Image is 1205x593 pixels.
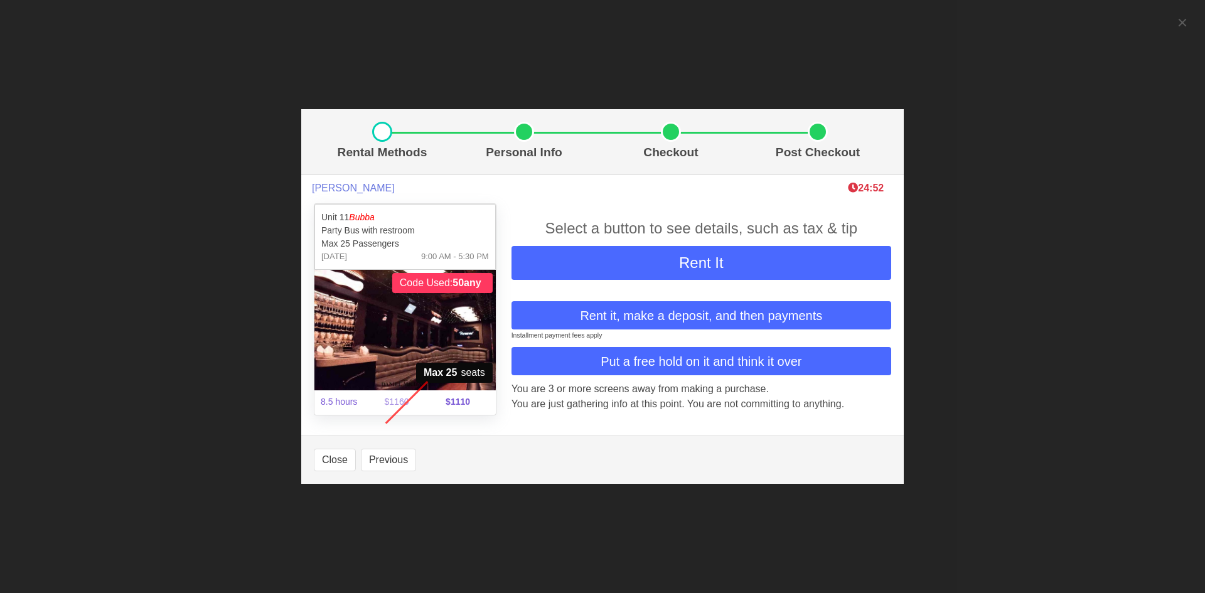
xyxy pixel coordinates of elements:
span: [PERSON_NAME] [312,182,395,194]
p: Max 25 Passengers [321,237,489,250]
button: Put a free hold on it and think it over [511,347,891,375]
span: Rent It [679,254,724,271]
span: 9:00 AM - 5:30 PM [421,250,489,263]
span: Rent it, make a deposit, and then payments [580,306,822,325]
strong: Max 25 [424,365,457,380]
div: Select a button to see details, such as tax & tip [511,217,891,240]
span: [DATE] [321,250,347,263]
span: Code Used: [392,273,493,293]
strong: 50any [453,275,481,291]
small: Installment payment fees apply [511,331,602,339]
p: Post Checkout [749,144,886,162]
em: Bubba [349,212,374,222]
span: The clock is ticking ⁠— this timer shows how long we'll hold this limo during checkout. If time r... [848,183,884,193]
span: $1160 [377,388,436,416]
p: Unit 11 [321,211,489,224]
button: Rent it, make a deposit, and then payments [511,301,891,329]
p: Personal Info [456,144,592,162]
span: 8.5 hours [313,388,372,416]
span: seats [416,363,493,383]
button: Close [314,449,356,471]
img: 11%2002.jpg [314,270,496,390]
b: 24:52 [848,183,884,193]
p: You are just gathering info at this point. You are not committing to anything. [511,397,891,412]
p: Rental Methods [319,144,446,162]
span: Put a free hold on it and think it over [601,352,801,371]
p: You are 3 or more screens away from making a purchase. [511,382,891,397]
button: Rent It [511,246,891,280]
p: Checkout [602,144,739,162]
button: Previous [361,449,416,471]
p: Party Bus with restroom [321,224,489,237]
